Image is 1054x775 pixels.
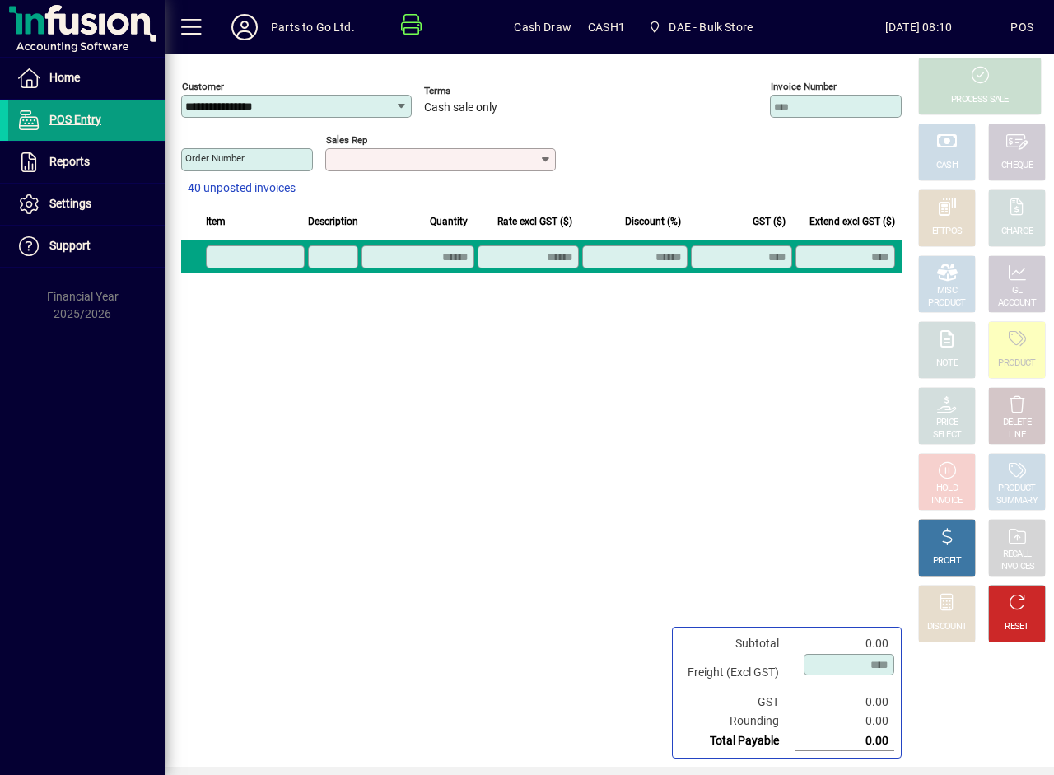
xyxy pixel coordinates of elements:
span: DAE - Bulk Store [669,14,753,40]
div: GL [1012,285,1023,297]
div: SUMMARY [996,495,1038,507]
button: Profile [218,12,271,42]
a: Settings [8,184,165,225]
td: 0.00 [795,634,894,653]
div: HOLD [936,483,958,495]
mat-label: Customer [182,81,224,92]
div: DELETE [1003,417,1031,429]
td: 0.00 [795,731,894,751]
td: GST [679,693,795,712]
span: Extend excl GST ($) [809,212,895,231]
span: Terms [424,86,523,96]
span: Cash sale only [424,101,497,114]
td: Total Payable [679,731,795,751]
span: Home [49,71,80,84]
span: Item [206,212,226,231]
td: 0.00 [795,712,894,731]
span: 40 unposted invoices [188,180,296,197]
div: LINE [1009,429,1025,441]
div: POS [1010,14,1033,40]
span: Description [308,212,358,231]
span: CASH1 [588,14,625,40]
span: Support [49,239,91,252]
div: PROFIT [933,555,961,567]
div: Parts to Go Ltd. [271,14,355,40]
span: Settings [49,197,91,210]
div: RESET [1005,621,1029,633]
td: 0.00 [795,693,894,712]
span: [DATE] 08:10 [827,14,1011,40]
div: SELECT [933,429,962,441]
div: PRODUCT [928,297,965,310]
div: PRODUCT [998,483,1035,495]
mat-label: Invoice number [771,81,837,92]
td: Rounding [679,712,795,731]
td: Freight (Excl GST) [679,653,795,693]
div: PROCESS SALE [951,94,1009,106]
span: Rate excl GST ($) [497,212,572,231]
span: Cash Draw [514,14,571,40]
span: Quantity [430,212,468,231]
span: DAE - Bulk Store [641,12,759,42]
button: 40 unposted invoices [181,174,302,203]
span: POS Entry [49,113,101,126]
div: CASH [936,160,958,172]
div: PRODUCT [998,357,1035,370]
a: Home [8,58,165,99]
a: Reports [8,142,165,183]
div: MISC [937,285,957,297]
div: INVOICES [999,561,1034,573]
mat-label: Sales rep [326,134,367,146]
mat-label: Order number [185,152,245,164]
span: Discount (%) [625,212,681,231]
div: EFTPOS [932,226,963,238]
span: Reports [49,155,90,168]
a: Support [8,226,165,267]
td: Subtotal [679,634,795,653]
div: CHARGE [1001,226,1033,238]
div: ACCOUNT [998,297,1036,310]
div: DISCOUNT [927,621,967,633]
span: GST ($) [753,212,786,231]
div: NOTE [936,357,958,370]
div: CHEQUE [1001,160,1033,172]
div: PRICE [936,417,958,429]
div: INVOICE [931,495,962,507]
div: RECALL [1003,549,1032,561]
